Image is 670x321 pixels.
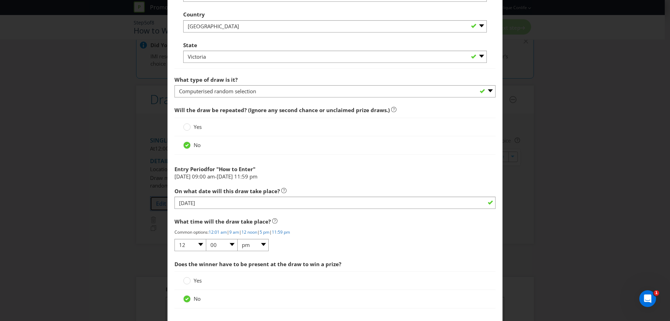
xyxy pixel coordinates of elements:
span: Yes [194,277,202,284]
span: 11:59 pm [234,173,258,180]
iframe: Intercom live chat [639,290,656,307]
input: DD/MM/YYYY [174,197,496,209]
span: Common options: [174,229,209,235]
span: - [215,173,217,180]
span: How to Enter [219,166,253,173]
span: Entry Period [174,166,207,173]
span: What type of draw is it? [174,76,238,83]
span: | [227,229,229,235]
span: Country [183,11,205,18]
a: 9 am [229,229,239,235]
span: On what date will this draw take place? [174,188,280,195]
span: State [183,42,197,49]
a: 12 noon [241,229,257,235]
span: " [253,166,255,173]
span: | [269,229,272,235]
span: Will the draw be repeated? (Ignore any second chance or unclaimed prize draws.) [174,107,390,114]
span: No [194,295,201,302]
span: 09:00 am [192,173,215,180]
a: 12:01 am [209,229,227,235]
span: | [239,229,241,235]
span: | [257,229,260,235]
a: 5 pm [260,229,269,235]
span: 1 [654,290,659,296]
span: What time will the draw take place? [174,218,271,225]
a: 11:59 pm [272,229,290,235]
span: [DATE] [174,173,191,180]
span: Does the winner have to be present at the draw to win a prize? [174,261,341,268]
span: [DATE] [217,173,233,180]
span: for " [207,166,219,173]
span: Yes [194,123,202,130]
span: No [194,141,201,148]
